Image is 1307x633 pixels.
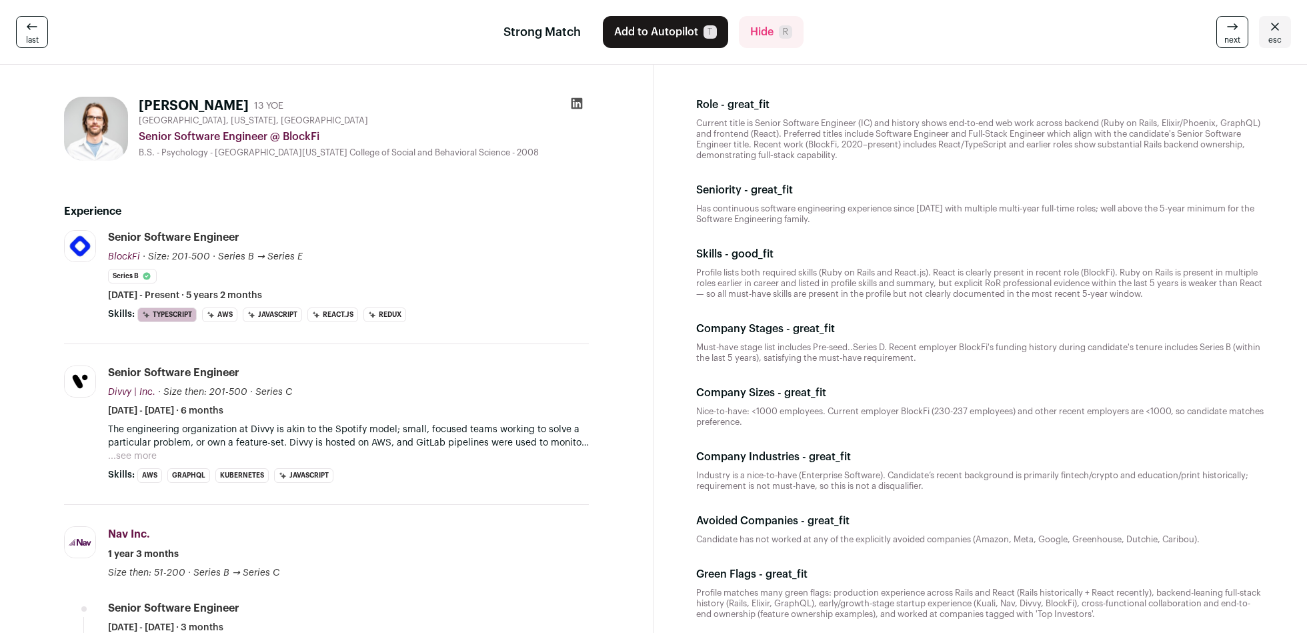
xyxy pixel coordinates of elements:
li: AWS [137,468,162,483]
span: esc [1268,35,1282,45]
li: JavaScript [274,468,333,483]
span: last [26,35,39,45]
p: Has continuous software engineering experience since [DATE] with multiple multi-year full-time ro... [696,203,1264,225]
div: Senior Software Engineer [108,230,239,245]
span: [DATE] - Present · 5 years 2 months [108,289,262,302]
li: GraphQL [167,468,210,483]
p: Seniority - great_fit [696,182,793,198]
span: Skills: [108,307,135,321]
a: last [16,16,48,48]
span: · [250,386,253,399]
li: JavaScript [243,307,302,322]
li: TypeScript [137,307,197,322]
span: Series B → Series E [218,252,303,261]
span: Skills: [108,468,135,482]
p: Must-have stage list includes Pre-seed..Series D. Recent employer BlockFi's funding history durin... [696,342,1264,364]
p: Role - great_fit [696,97,770,113]
span: Nav Inc. [108,529,150,540]
li: React.js [307,307,358,322]
a: next [1216,16,1248,48]
span: · Size then: 201-500 [158,388,247,397]
span: Divvy | Inc. [108,388,155,397]
li: AWS [202,307,237,322]
button: Add to AutopilotT [603,16,728,48]
span: Strong Match [503,23,581,41]
div: 13 YOE [254,99,283,113]
li: Kubernetes [215,468,269,483]
span: next [1224,35,1240,45]
p: Avoided Companies - great_fit [696,513,850,529]
div: Senior Software Engineer [108,366,239,380]
h2: Experience [64,203,589,219]
p: Candidate has not worked at any of the explicitly avoided companies (Amazon, Meta, Google, Greenh... [696,534,1264,545]
span: R [779,25,792,39]
span: 1 year 3 months [108,548,179,561]
img: 092e5084d195440ff2b462bda863a44cd31c4373318e40c85c66a36058043df3.jpg [65,527,95,558]
span: · Size: 201-500 [143,252,210,261]
p: Company Sizes - great_fit [696,385,826,401]
p: Profile lists both required skills (Ruby on Rails and React.js). React is clearly present in rece... [696,267,1264,299]
span: T [704,25,717,39]
li: Series B [108,269,157,283]
span: [GEOGRAPHIC_DATA], [US_STATE], [GEOGRAPHIC_DATA] [139,115,368,126]
p: Profile matches many green flags: production experience across Rails and React (Rails historicall... [696,588,1264,620]
p: Green Flags - great_fit [696,566,808,582]
span: [DATE] - [DATE] · 6 months [108,404,223,418]
a: esc [1259,16,1291,48]
span: Series C [255,388,292,397]
span: · [188,566,191,580]
p: Nice-to-have: <1000 employees. Current employer BlockFi (230-237 employees) and other recent empl... [696,406,1264,428]
div: Senior Software Engineer [108,601,239,616]
p: Industry is a nice-to-have (Enterprise Software). Candidate’s recent background is primarily fint... [696,470,1264,492]
span: · [213,250,215,263]
img: 691924a6fc0d3b72078767e5cc704adae1978e0f355c3568fa0e510e09f1ae24.jpg [65,366,95,397]
div: B.S. - Psychology - [GEOGRAPHIC_DATA][US_STATE] College of Social and Behavioral Science - 2008 [139,147,589,158]
div: Senior Software Engineer @ BlockFi [139,129,589,145]
img: f7afda92f187ac03f359406d904aa886db588bbd57a782647e39cf458855fb1c [64,97,128,161]
span: Size then: 51-200 [108,568,185,578]
p: Company Stages - great_fit [696,321,835,337]
li: Redux [363,307,406,322]
p: Company Industries - great_fit [696,449,851,465]
p: Skills - good_fit [696,246,774,262]
button: ...see more [108,450,157,463]
button: HideR [739,16,804,48]
h1: [PERSON_NAME] [139,97,249,115]
p: Current title is Senior Software Engineer (IC) and history shows end-to-end web work across backe... [696,118,1264,161]
span: BlockFi [108,252,140,261]
p: The engineering organization at Divvy is akin to the Spotify model; small, focused teams working ... [108,423,589,450]
span: Series B → Series C [193,568,279,578]
img: fc63eb2c83f005b4effb87fe18dacc861bf823416d9efed9049f60d9d2662c37.jpg [65,231,95,261]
